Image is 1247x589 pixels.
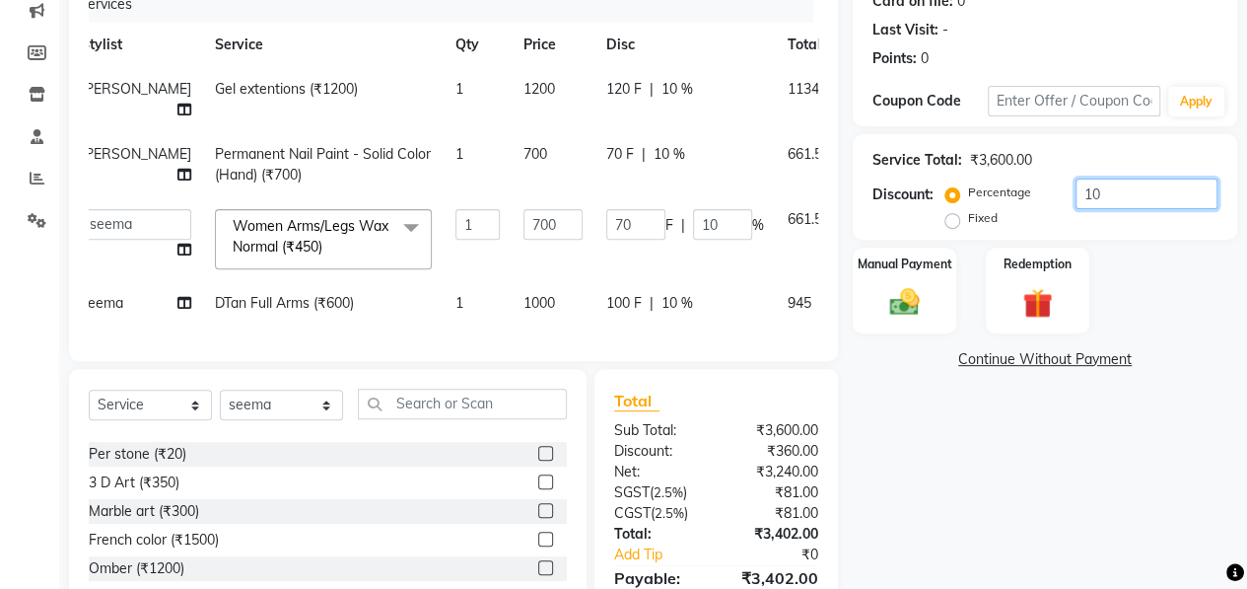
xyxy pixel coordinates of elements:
[872,184,934,205] div: Discount:
[650,79,654,100] span: |
[788,145,822,163] span: 661.5
[716,482,833,503] div: ₹81.00
[89,501,199,522] div: Marble art (₹300)
[455,80,463,98] span: 1
[716,503,833,524] div: ₹81.00
[614,504,651,522] span: CGST
[716,441,833,462] div: ₹360.00
[642,144,646,165] span: |
[968,209,998,227] label: Fixed
[69,23,203,67] th: Stylist
[661,293,693,314] span: 10 %
[752,215,764,236] span: %
[599,524,717,545] div: Total:
[455,294,463,312] span: 1
[776,23,834,67] th: Total
[921,48,929,69] div: 0
[650,293,654,314] span: |
[599,503,717,524] div: ( )
[1004,256,1072,273] label: Redemption
[599,420,717,441] div: Sub Total:
[81,80,191,98] span: [PERSON_NAME]
[1013,285,1062,322] img: _gift.svg
[654,484,683,500] span: 2.5%
[594,23,776,67] th: Disc
[606,144,634,165] span: 70 F
[606,79,642,100] span: 120 F
[788,80,819,98] span: 1134
[512,23,594,67] th: Price
[614,483,650,501] span: SGST
[788,294,811,312] span: 945
[968,184,1031,201] label: Percentage
[81,145,191,163] span: [PERSON_NAME]
[358,389,567,419] input: Search or Scan
[716,524,833,545] div: ₹3,402.00
[880,285,929,320] img: _cash.svg
[681,215,685,236] span: |
[872,20,938,40] div: Last Visit:
[599,545,735,565] a: Add Tip
[215,145,431,184] span: Permanent Nail Paint - Solid Color (Hand) (₹700)
[872,48,917,69] div: Points:
[233,217,388,256] span: Women Arms/Legs Wax Normal (₹450)
[1168,87,1224,116] button: Apply
[599,482,717,503] div: ( )
[942,20,948,40] div: -
[858,256,952,273] label: Manual Payment
[444,23,512,67] th: Qty
[89,530,219,551] div: French color (₹1500)
[89,444,186,465] div: Per stone (₹20)
[788,210,822,228] span: 661.5
[988,86,1160,116] input: Enter Offer / Coupon Code
[599,441,717,462] div: Discount:
[523,145,547,163] span: 700
[872,91,988,111] div: Coupon Code
[614,391,659,411] span: Total
[599,462,717,482] div: Net:
[203,23,444,67] th: Service
[665,215,673,236] span: F
[215,294,354,312] span: DTan Full Arms (₹600)
[735,545,833,565] div: ₹0
[716,462,833,482] div: ₹3,240.00
[654,144,685,165] span: 10 %
[857,349,1233,370] a: Continue Without Payment
[215,80,358,98] span: Gel extentions (₹1200)
[661,79,693,100] span: 10 %
[455,145,463,163] span: 1
[523,294,555,312] span: 1000
[970,150,1032,171] div: ₹3,600.00
[89,473,179,493] div: 3 D Art (₹350)
[523,80,555,98] span: 1200
[606,293,642,314] span: 100 F
[322,238,331,256] a: x
[655,505,684,521] span: 2.5%
[89,558,184,579] div: Omber (₹1200)
[81,294,123,312] span: seema
[872,150,962,171] div: Service Total:
[716,420,833,441] div: ₹3,600.00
